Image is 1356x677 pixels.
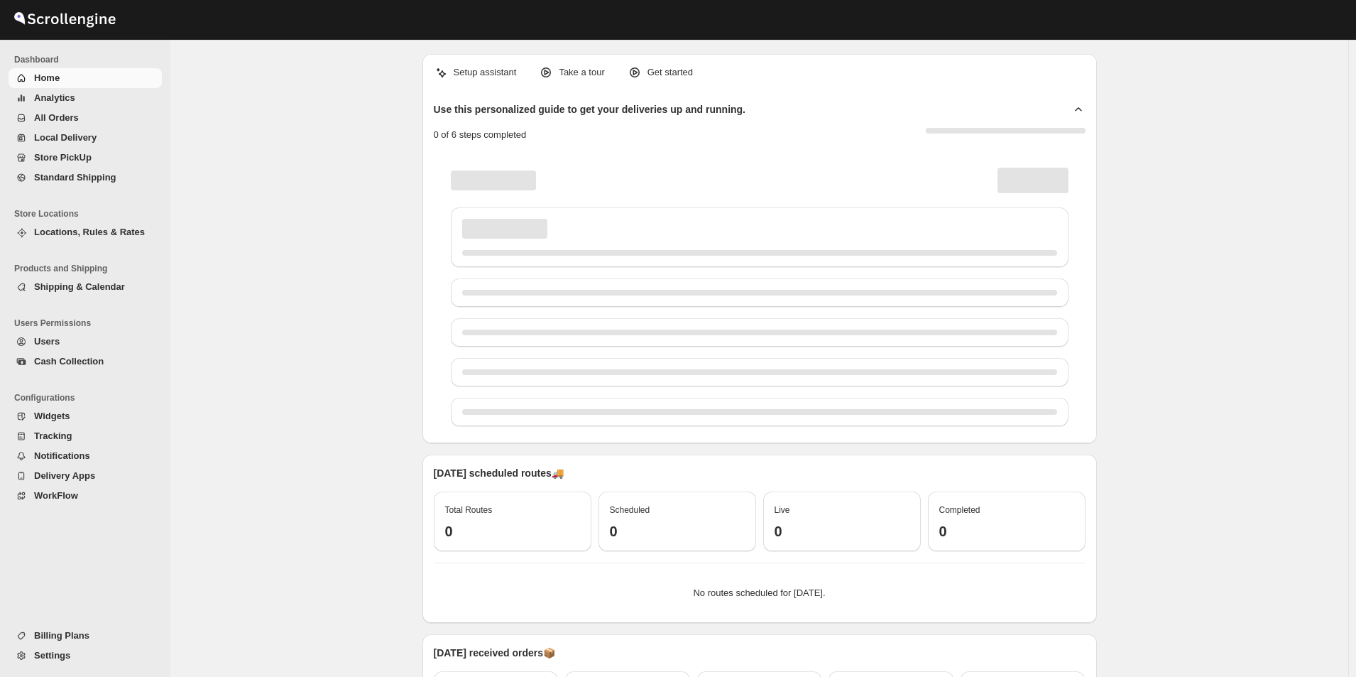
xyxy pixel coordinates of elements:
[34,356,104,367] span: Cash Collection
[445,505,493,515] span: Total Routes
[34,450,90,461] span: Notifications
[9,446,162,466] button: Notifications
[9,426,162,446] button: Tracking
[434,466,1086,480] p: [DATE] scheduled routes 🚚
[9,68,162,88] button: Home
[34,72,60,83] span: Home
[610,505,650,515] span: Scheduled
[14,318,163,329] span: Users Permissions
[647,65,693,80] p: Get started
[34,152,92,163] span: Store PickUp
[610,523,745,540] h3: 0
[34,227,145,237] span: Locations, Rules & Rates
[34,92,75,103] span: Analytics
[34,336,60,347] span: Users
[9,626,162,646] button: Billing Plans
[445,523,580,540] h3: 0
[434,646,1086,660] p: [DATE] received orders 📦
[939,505,980,515] span: Completed
[939,523,1074,540] h3: 0
[34,132,97,143] span: Local Delivery
[14,392,163,404] span: Configurations
[9,332,162,352] button: Users
[14,54,163,65] span: Dashboard
[9,108,162,128] button: All Orders
[775,523,909,540] h3: 0
[434,102,746,117] h2: Use this personalized guide to get your deliveries up and running.
[34,490,78,501] span: WorkFlow
[9,222,162,242] button: Locations, Rules & Rates
[434,128,527,142] p: 0 of 6 steps completed
[34,650,70,661] span: Settings
[9,88,162,108] button: Analytics
[434,153,1086,432] div: Page loading
[9,466,162,486] button: Delivery Apps
[34,172,116,183] span: Standard Shipping
[14,263,163,274] span: Products and Shipping
[445,586,1074,600] p: No routes scheduled for [DATE].
[34,430,72,441] span: Tracking
[9,277,162,297] button: Shipping & Calendar
[9,646,162,666] button: Settings
[559,65,604,80] p: Take a tour
[775,505,790,515] span: Live
[34,630,89,641] span: Billing Plans
[454,65,517,80] p: Setup assistant
[34,470,95,481] span: Delivery Apps
[34,112,79,123] span: All Orders
[9,486,162,506] button: WorkFlow
[9,406,162,426] button: Widgets
[34,411,70,421] span: Widgets
[14,208,163,220] span: Store Locations
[9,352,162,372] button: Cash Collection
[34,281,125,292] span: Shipping & Calendar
